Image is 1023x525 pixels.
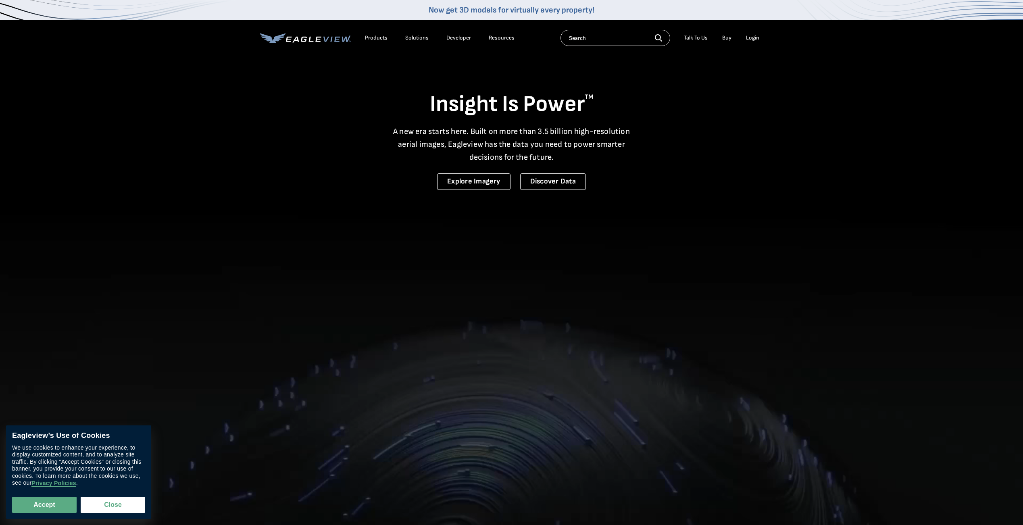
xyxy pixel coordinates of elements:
a: Developer [446,34,471,42]
h1: Insight Is Power [260,90,763,119]
div: Products [365,34,388,42]
a: Now get 3D models for virtually every property! [429,5,594,15]
p: A new era starts here. Built on more than 3.5 billion high-resolution aerial images, Eagleview ha... [388,125,635,164]
a: Explore Imagery [437,173,510,190]
div: Resources [489,34,515,42]
a: Privacy Policies [31,480,76,487]
a: Discover Data [520,173,586,190]
div: We use cookies to enhance your experience, to display customized content, and to analyze site tra... [12,444,145,487]
button: Close [81,497,145,513]
input: Search [560,30,670,46]
sup: TM [585,93,594,101]
button: Accept [12,497,77,513]
a: Buy [722,34,731,42]
div: Login [746,34,759,42]
div: Solutions [405,34,429,42]
div: Talk To Us [684,34,708,42]
div: Eagleview’s Use of Cookies [12,431,145,440]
